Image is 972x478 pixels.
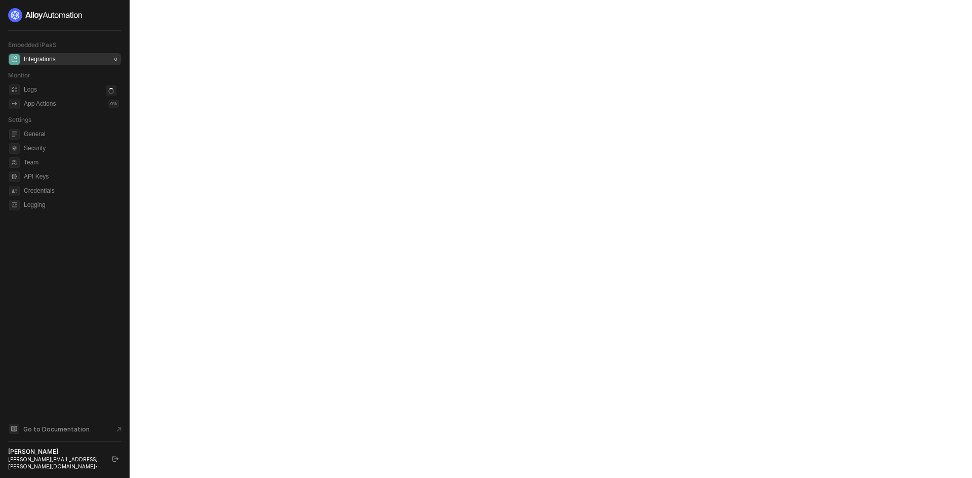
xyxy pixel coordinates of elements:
[24,128,119,140] span: General
[8,448,103,456] div: [PERSON_NAME]
[8,423,121,435] a: Knowledge Base
[23,425,90,433] span: Go to Documentation
[8,456,103,470] div: [PERSON_NAME][EMAIL_ADDRESS][PERSON_NAME][DOMAIN_NAME] •
[9,186,20,196] span: credentials
[24,156,119,168] span: Team
[24,185,119,197] span: Credentials
[24,199,119,211] span: Logging
[9,424,19,434] span: documentation
[24,100,56,108] div: App Actions
[9,200,20,210] span: logging
[106,85,116,96] span: icon-loader
[112,55,119,63] div: 0
[8,8,121,22] a: logo
[24,170,119,183] span: API Keys
[112,456,118,462] span: logout
[9,84,20,95] span: icon-logs
[108,100,119,108] div: 0 %
[8,71,30,79] span: Monitor
[9,143,20,154] span: security
[9,99,20,109] span: icon-app-actions
[24,55,56,64] div: Integrations
[8,41,57,49] span: Embedded iPaaS
[8,116,31,123] span: Settings
[9,157,20,168] span: team
[24,85,37,94] div: Logs
[9,54,20,65] span: integrations
[114,424,124,434] span: document-arrow
[9,171,20,182] span: api-key
[9,129,20,140] span: general
[8,8,83,22] img: logo
[24,142,119,154] span: Security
